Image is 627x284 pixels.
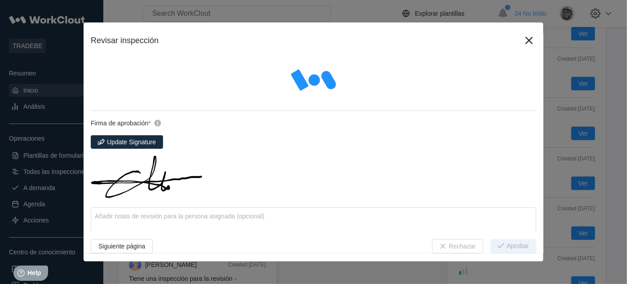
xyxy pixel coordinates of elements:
[98,243,145,249] span: Siguiente página
[449,243,476,249] span: Rechazar
[91,239,153,253] button: Siguiente página
[91,36,522,45] div: Revisar inspección
[490,239,536,253] button: Aprobar
[91,120,151,127] div: Firma de aprobación
[432,239,483,253] button: Rechazar
[107,139,156,145] span: Update Signature
[91,156,202,198] img: 4L2di8kyf6+PcAAAAASUVORK5CYII=
[91,135,163,149] button: Update Signature
[507,243,529,250] span: Aprobar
